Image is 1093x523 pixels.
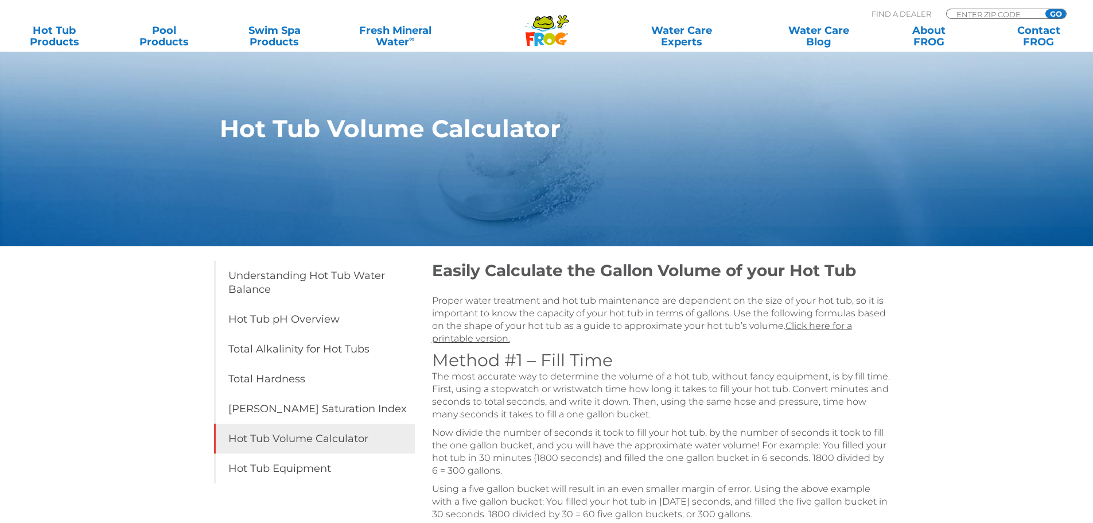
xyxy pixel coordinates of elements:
[996,25,1082,48] a: ContactFROG
[214,454,415,483] a: Hot Tub Equipment
[220,115,822,142] h1: Hot Tub Volume Calculator
[214,364,415,394] a: Total Hardness
[214,424,415,454] a: Hot Tub Volume Calculator
[11,25,97,48] a: Hot TubProducts
[776,25,861,48] a: Water CareBlog
[214,334,415,364] a: Total Alkalinity for Hot Tubs
[955,9,1033,19] input: Zip Code Form
[612,25,751,48] a: Water CareExperts
[886,25,971,48] a: AboutFROG
[409,34,415,43] sup: ∞
[232,25,317,48] a: Swim SpaProducts
[122,25,207,48] a: PoolProducts
[214,394,415,424] a: [PERSON_NAME] Saturation Index
[872,9,931,19] p: Find A Dealer
[214,261,415,304] a: Understanding Hot Tub Water Balance
[432,351,891,370] h3: Method #1 – Fill Time
[1045,9,1066,18] input: GO
[214,304,415,334] a: Hot Tub pH Overview
[432,483,891,521] p: Using a five gallon bucket will result in an even smaller margin of error. Using the above exampl...
[432,261,891,280] h2: Easily Calculate the Gallon Volume of your Hot Tub
[432,370,891,421] p: The most accurate way to determine the volume of a hot tub, without fancy equipment, is by fill t...
[432,295,891,345] p: Proper water treatment and hot tub maintenance are dependent on the size of your hot tub, so it i...
[341,25,449,48] a: Fresh MineralWater∞
[432,427,891,477] p: Now divide the number of seconds it took to fill your hot tub, by the number of seconds it took t...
